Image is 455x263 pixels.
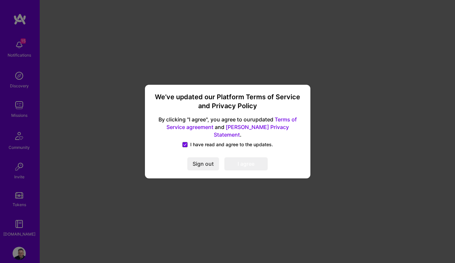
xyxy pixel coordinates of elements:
[166,116,297,131] a: Terms of Service agreement
[224,157,268,170] button: I agree
[214,124,289,138] a: [PERSON_NAME] Privacy Statement
[153,93,302,111] h3: We’ve updated our Platform Terms of Service and Privacy Policy
[190,141,273,148] span: I have read and agree to the updates.
[187,157,219,170] button: Sign out
[153,116,302,139] span: By clicking "I agree", you agree to our updated and .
